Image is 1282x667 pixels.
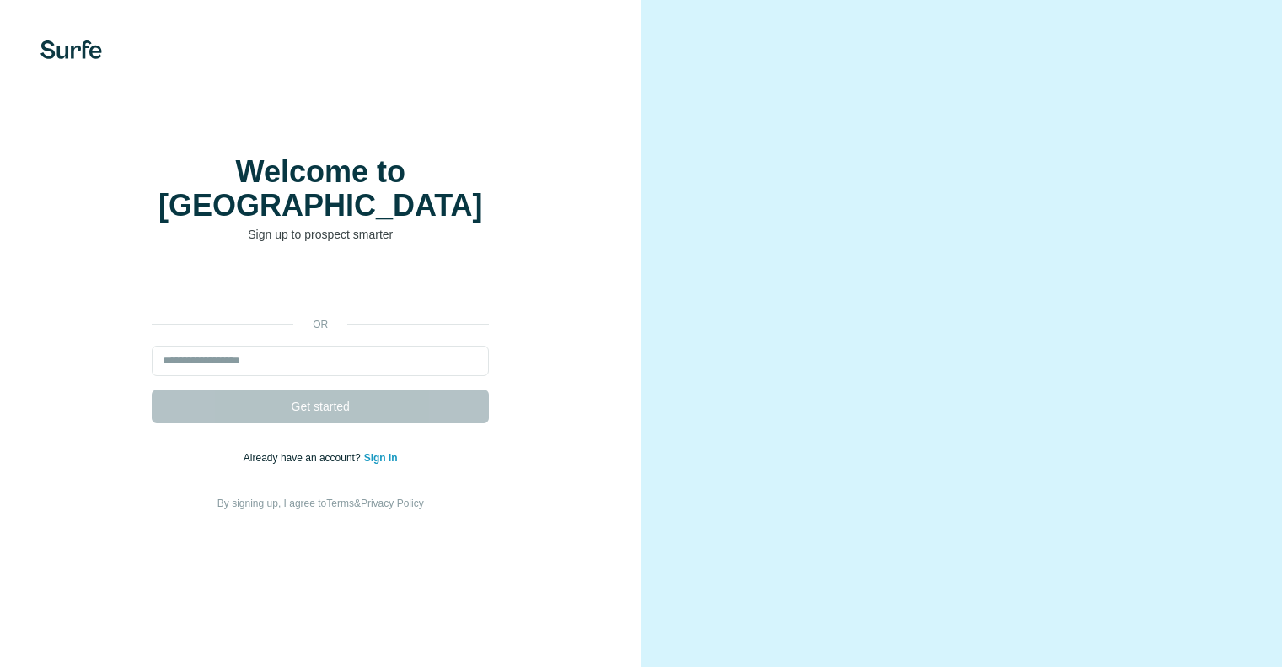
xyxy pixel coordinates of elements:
[361,498,424,509] a: Privacy Policy
[217,498,424,509] span: By signing up, I agree to &
[152,226,489,243] p: Sign up to prospect smarter
[244,452,364,464] span: Already have an account?
[152,155,489,223] h1: Welcome to [GEOGRAPHIC_DATA]
[364,452,398,464] a: Sign in
[40,40,102,59] img: Surfe's logo
[326,498,354,509] a: Terms
[143,268,497,305] iframe: Sign in with Google Button
[293,317,347,332] p: or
